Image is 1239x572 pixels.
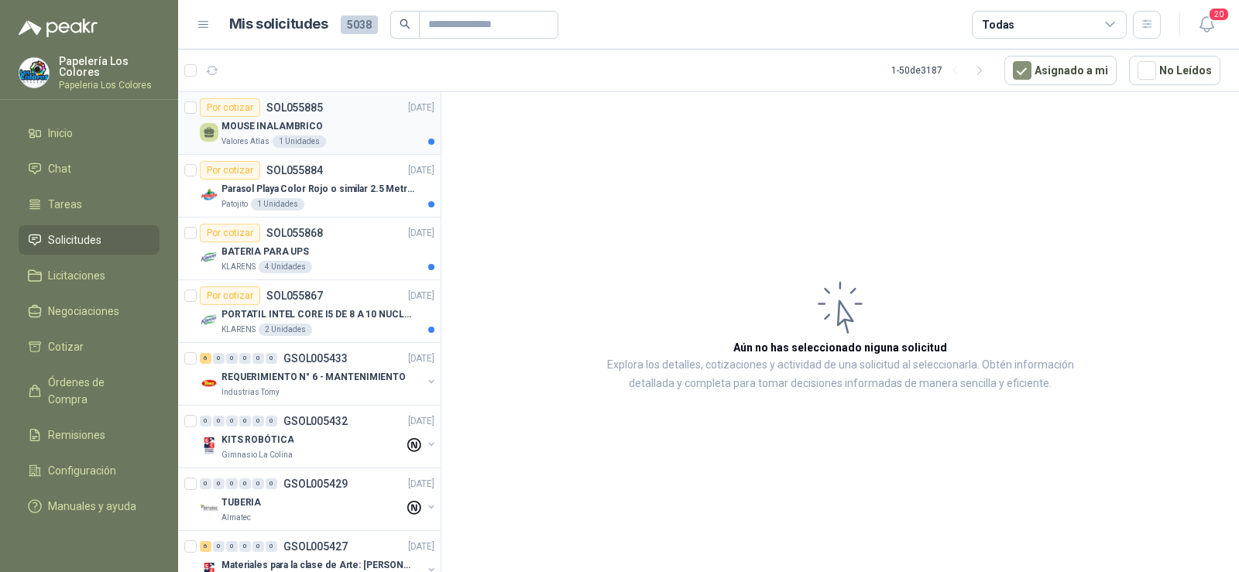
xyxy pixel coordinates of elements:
a: Chat [19,154,160,183]
span: Tareas [48,196,82,213]
a: Configuración [19,456,160,485]
a: Órdenes de Compra [19,368,160,414]
span: Negociaciones [48,303,119,320]
p: Papeleria Los Colores [59,80,160,90]
div: 0 [200,478,211,489]
button: 20 [1193,11,1220,39]
span: Órdenes de Compra [48,374,145,408]
h3: Aún no has seleccionado niguna solicitud [733,339,947,356]
p: SOL055885 [266,102,323,113]
div: 1 Unidades [251,198,304,211]
p: GSOL005433 [283,353,348,364]
p: [DATE] [408,477,434,492]
p: [DATE] [408,539,434,554]
span: Manuales y ayuda [48,498,136,515]
span: Inicio [48,125,73,142]
p: [DATE] [408,226,434,241]
p: MOUSE INALAMBRICO [221,119,323,134]
p: [DATE] [408,163,434,178]
div: Todas [982,16,1014,33]
img: Logo peakr [19,19,98,37]
div: 0 [252,478,264,489]
img: Company Logo [200,186,218,204]
p: Valores Atlas [221,135,269,148]
a: Por cotizarSOL055885[DATE] MOUSE INALAMBRICOValores Atlas1 Unidades [178,92,441,155]
p: KLARENS [221,261,256,273]
p: GSOL005429 [283,478,348,489]
div: 0 [239,353,251,364]
p: Industrias Tomy [221,386,280,399]
div: 2 Unidades [259,324,312,336]
div: 0 [252,541,264,552]
p: BATERIA PARA UPS [221,245,309,259]
div: 0 [213,541,225,552]
p: SOL055867 [266,290,323,301]
p: KITS ROBÓTICA [221,433,293,447]
a: 0 0 0 0 0 0 GSOL005432[DATE] Company LogoKITS ROBÓTICAGimnasio La Colina [200,412,438,461]
div: 0 [266,541,277,552]
p: [DATE] [408,351,434,366]
img: Company Logo [200,248,218,267]
a: 6 0 0 0 0 0 GSOL005433[DATE] Company LogoREQUERIMIENTO N° 6 - MANTENIMIENTOIndustrias Tomy [200,349,438,399]
div: Por cotizar [200,286,260,305]
a: Licitaciones [19,261,160,290]
p: TUBERIA [221,495,261,510]
a: Por cotizarSOL055884[DATE] Company LogoParasol Playa Color Rojo o similar 2.5 Metros Uv+50Patojit... [178,155,441,217]
span: 20 [1208,7,1230,22]
div: 0 [266,353,277,364]
div: 0 [266,478,277,489]
div: 0 [213,416,225,426]
div: 0 [226,416,238,426]
div: 0 [239,478,251,489]
p: [DATE] [408,101,434,115]
div: 0 [226,541,238,552]
p: Explora los detalles, cotizaciones y actividad de una solicitud al seleccionarla. Obtén informaci... [596,356,1084,393]
p: Gimnasio La Colina [221,449,293,461]
div: 0 [226,353,238,364]
a: 0 0 0 0 0 0 GSOL005429[DATE] Company LogoTUBERIAAlmatec [200,474,438,524]
span: search [400,19,410,29]
button: No Leídos [1129,56,1220,85]
div: Por cotizar [200,161,260,180]
div: 1 Unidades [273,135,326,148]
a: Solicitudes [19,225,160,255]
p: Papelería Los Colores [59,56,160,77]
div: 0 [213,478,225,489]
p: SOL055868 [266,228,323,238]
span: Cotizar [48,338,84,355]
p: GSOL005427 [283,541,348,552]
button: Asignado a mi [1004,56,1117,85]
span: Remisiones [48,426,105,444]
img: Company Logo [200,437,218,455]
div: 0 [239,541,251,552]
a: Por cotizarSOL055867[DATE] Company LogoPORTATIL INTEL CORE I5 DE 8 A 10 NUCLEOSKLARENS2 Unidades [178,280,441,343]
div: 0 [252,353,264,364]
h1: Mis solicitudes [229,13,328,36]
a: Tareas [19,190,160,219]
a: Por cotizarSOL055868[DATE] Company LogoBATERIA PARA UPSKLARENS4 Unidades [178,217,441,280]
div: 0 [213,353,225,364]
span: Licitaciones [48,267,105,284]
p: [DATE] [408,414,434,429]
span: Solicitudes [48,231,101,248]
p: Patojito [221,198,248,211]
div: 0 [200,416,211,426]
p: REQUERIMIENTO N° 6 - MANTENIMIENTO [221,370,406,385]
span: Chat [48,160,71,177]
div: 6 [200,353,211,364]
p: SOL055884 [266,165,323,176]
span: Configuración [48,462,116,479]
div: Por cotizar [200,98,260,117]
div: 0 [266,416,277,426]
a: Remisiones [19,420,160,450]
p: Almatec [221,512,251,524]
img: Company Logo [200,311,218,330]
a: Negociaciones [19,296,160,326]
a: Inicio [19,118,160,148]
img: Company Logo [19,58,49,87]
span: 5038 [341,15,378,34]
p: [DATE] [408,289,434,303]
p: KLARENS [221,324,256,336]
div: 1 - 50 de 3187 [891,58,992,83]
div: 4 Unidades [259,261,312,273]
